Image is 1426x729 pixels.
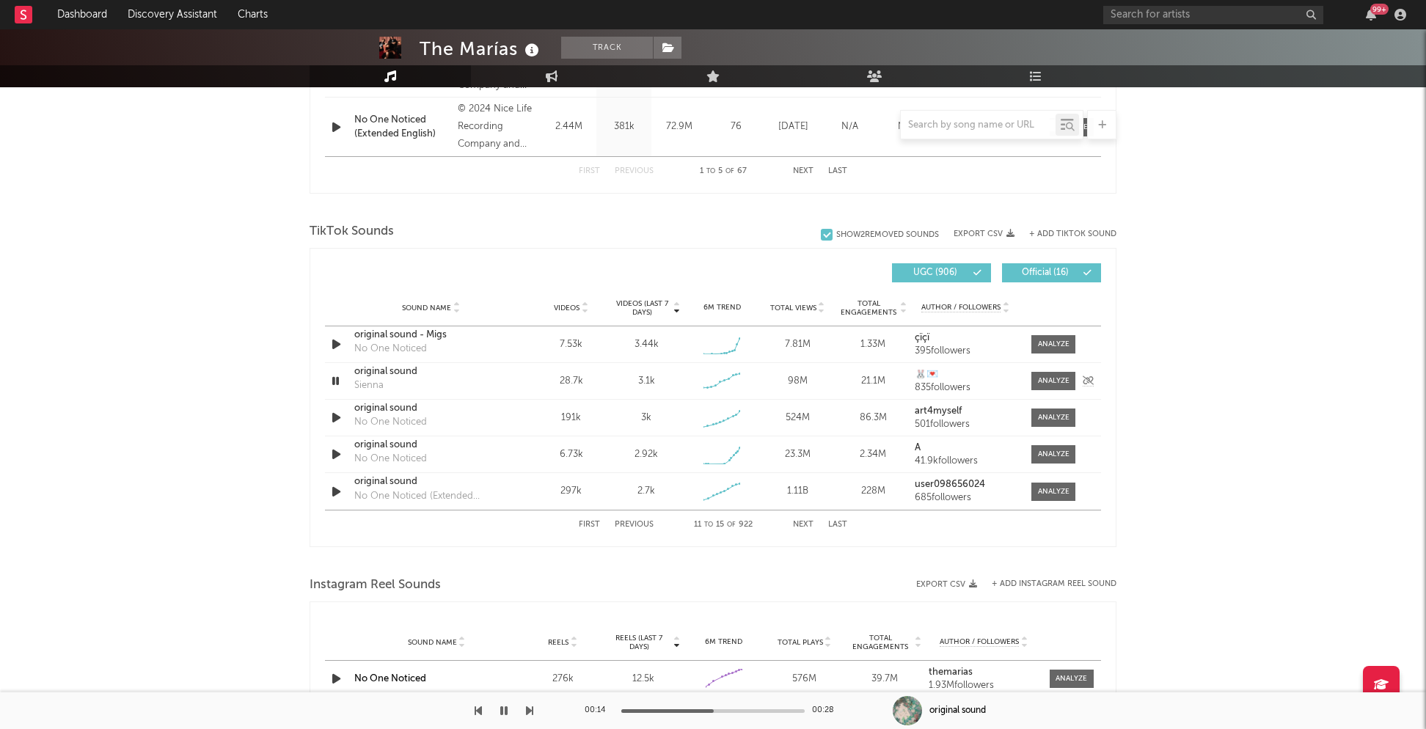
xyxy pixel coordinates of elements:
[1014,230,1116,238] button: + Add TikTok Sound
[725,168,734,175] span: of
[354,674,426,684] a: No One Noticed
[992,580,1116,588] button: + Add Instagram Reel Sound
[579,521,600,529] button: First
[915,443,921,453] strong: A
[940,637,1019,647] span: Author / Followers
[607,672,680,686] div: 12.5k
[839,447,907,462] div: 2.34M
[615,167,654,175] button: Previous
[915,456,1017,466] div: 41.9k followers
[354,475,508,489] a: original sound
[1012,268,1079,277] span: Official ( 16 )
[839,411,907,425] div: 86.3M
[554,304,579,312] span: Videos
[778,638,823,647] span: Total Plays
[1103,6,1323,24] input: Search for artists
[901,120,1056,131] input: Search by song name or URL
[915,346,1017,356] div: 395 followers
[764,374,832,389] div: 98M
[537,374,605,389] div: 28.7k
[537,484,605,499] div: 297k
[310,576,441,594] span: Instagram Reel Sounds
[764,337,832,352] div: 7.81M
[458,100,538,153] div: © 2024 Nice Life Recording Company and Atlantic Recording Corporation
[828,167,847,175] button: Last
[420,37,543,61] div: The Marías
[310,223,394,241] span: TikTok Sounds
[839,484,907,499] div: 228M
[915,406,1017,417] a: art4myself
[770,304,816,312] span: Total Views
[828,521,847,529] button: Last
[683,163,764,180] div: 1 5 67
[764,447,832,462] div: 23.3M
[537,337,605,352] div: 7.53k
[929,704,986,717] div: original sound
[354,328,508,342] a: original sound - Migs
[526,672,599,686] div: 276k
[1366,9,1376,21] button: 99+
[915,420,1017,430] div: 501 followers
[839,337,907,352] div: 1.33M
[579,167,600,175] button: First
[916,580,977,589] button: Export CSV
[764,411,832,425] div: 524M
[402,304,451,312] span: Sound Name
[764,484,832,499] div: 1.11B
[929,667,973,677] strong: themarias
[613,299,672,317] span: Videos (last 7 days)
[849,634,913,651] span: Total Engagements
[354,415,427,430] div: No One Noticed
[768,672,841,686] div: 576M
[915,383,1017,393] div: 835 followers
[354,401,508,416] a: original sound
[915,493,1017,503] div: 685 followers
[902,268,969,277] span: UGC ( 906 )
[641,411,651,425] div: 3k
[793,521,813,529] button: Next
[607,634,671,651] span: Reels (last 7 days)
[915,443,1017,453] a: A
[915,333,1017,343] a: çïçï
[637,484,655,499] div: 2.7k
[915,333,929,342] strong: çïçï
[812,702,841,719] div: 00:28
[915,406,962,416] strong: art4myself
[354,364,508,379] a: original sound
[615,521,654,529] button: Previous
[638,374,655,389] div: 3.1k
[1370,4,1389,15] div: 99 +
[954,230,1014,238] button: Export CSV
[354,342,427,356] div: No One Noticed
[354,378,384,393] div: Sienna
[537,411,605,425] div: 191k
[839,374,907,389] div: 21.1M
[704,521,713,528] span: to
[929,681,1039,691] div: 1.93M followers
[915,480,1017,490] a: user098656024
[921,303,1001,312] span: Author / Followers
[635,447,658,462] div: 2.92k
[683,516,764,534] div: 11 15 922
[585,702,614,719] div: 00:14
[354,452,427,466] div: No One Noticed
[977,580,1116,588] div: + Add Instagram Reel Sound
[892,263,991,282] button: UGC(906)
[1002,263,1101,282] button: Official(16)
[793,167,813,175] button: Next
[1029,230,1116,238] button: + Add TikTok Sound
[839,299,899,317] span: Total Engagements
[915,370,938,379] strong: 🐰💌
[915,480,985,489] strong: user098656024
[929,667,1039,678] a: themarias
[408,638,457,647] span: Sound Name
[537,447,605,462] div: 6.73k
[706,168,715,175] span: to
[354,438,508,453] a: original sound
[849,672,922,686] div: 39.7M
